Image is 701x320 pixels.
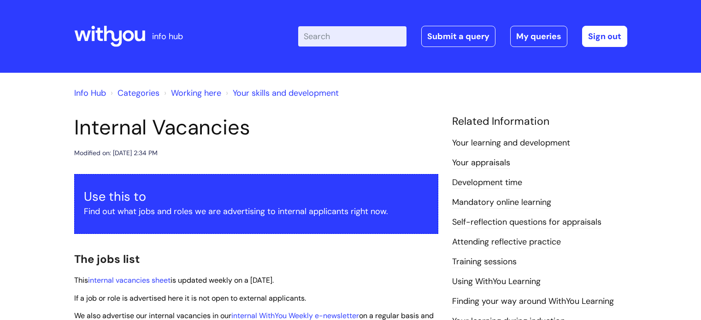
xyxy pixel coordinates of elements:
[84,204,429,219] p: Find out what jobs and roles we are advertising to internal applicants right now.
[171,87,221,99] a: Working here
[452,197,551,209] a: Mandatory online learning
[224,86,339,100] li: Your skills and development
[162,86,221,100] li: Working here
[452,157,510,169] a: Your appraisals
[452,296,614,308] a: Finding your way around WithYou Learning
[233,87,339,99] a: Your skills and development
[510,26,567,47] a: My queries
[452,216,601,228] a: Self-reflection questions for appraisals
[84,189,429,204] h3: Use this to
[298,26,406,47] input: Search
[74,87,106,99] a: Info Hub
[582,26,627,47] a: Sign out
[452,256,517,268] a: Training sessions
[118,87,159,99] a: Categories
[421,26,495,47] a: Submit a query
[108,86,159,100] li: Solution home
[152,29,183,44] p: info hub
[452,236,561,248] a: Attending reflective practice
[452,276,541,288] a: Using WithYou Learning
[452,177,522,189] a: Development time
[452,115,627,128] h4: Related Information
[298,26,627,47] div: | -
[74,275,274,285] span: This is updated weekly on a [DATE].
[74,115,438,140] h1: Internal Vacancies
[74,147,158,159] div: Modified on: [DATE] 2:34 PM
[74,293,306,303] span: If a job or role is advertised here it is not open to external applicants.
[452,137,570,149] a: Your learning and development
[88,275,171,285] a: internal vacancies sheet
[74,252,140,266] span: The jobs list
